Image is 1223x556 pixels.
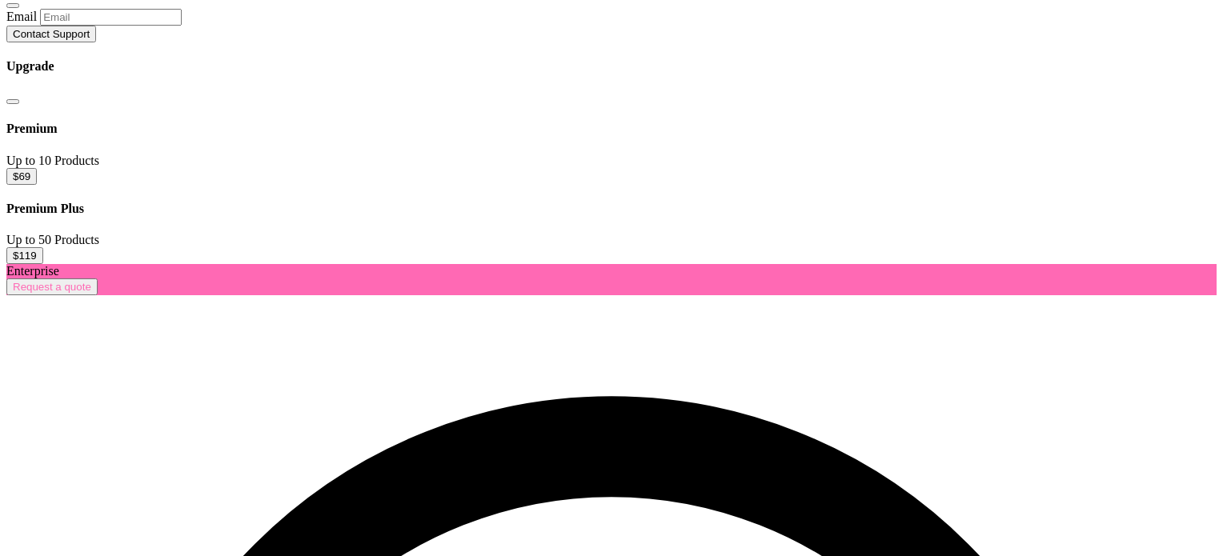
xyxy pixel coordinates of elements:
[40,9,182,26] input: Email
[6,247,43,264] button: $119
[6,3,19,8] button: Close
[6,264,1217,278] div: Enterprise
[6,10,37,23] label: Email
[6,278,98,295] button: Request a quote
[6,59,1217,74] h4: Upgrade
[6,154,1217,168] div: Up to 10 Products
[6,122,1217,136] h4: Premium
[6,26,96,42] button: Contact Support
[6,168,37,185] button: $69
[6,99,19,104] button: Close
[13,281,91,293] span: Request a quote
[6,233,1217,247] div: Up to 50 Products
[6,202,1217,216] h4: Premium Plus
